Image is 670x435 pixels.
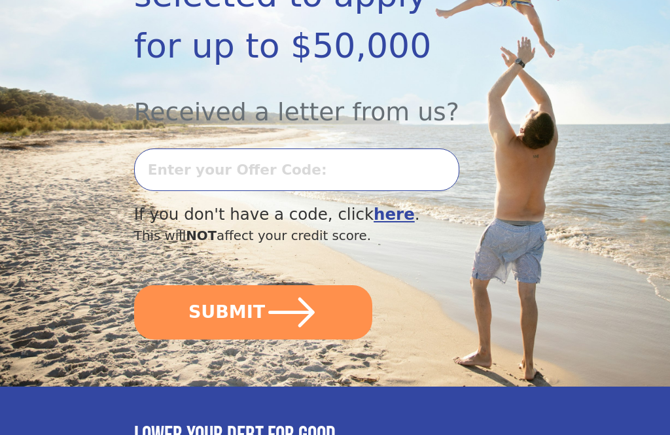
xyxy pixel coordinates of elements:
[134,148,459,191] input: Enter your Offer Code:
[374,205,415,224] a: here
[186,228,217,243] span: NOT
[134,71,476,131] div: Received a letter from us?
[134,226,476,246] div: This will affect your credit score.
[134,285,373,339] button: SUBMIT
[134,203,476,227] div: If you don't have a code, click .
